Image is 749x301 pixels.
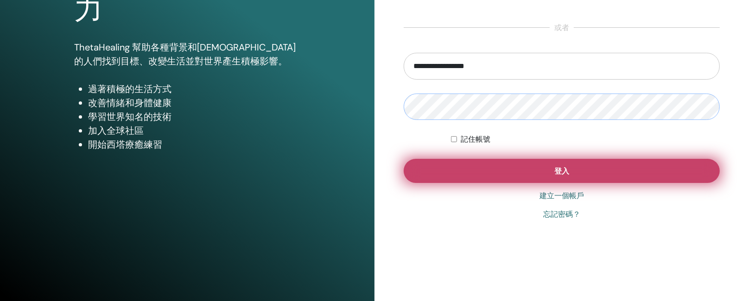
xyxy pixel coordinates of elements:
a: 忘記密碼？ [543,209,580,220]
font: 忘記密碼？ [543,210,580,219]
font: 記住帳號 [461,135,490,144]
font: 學習世界知名的技術 [88,111,171,123]
button: 登入 [404,159,720,183]
font: 建立一個帳戶 [540,191,584,200]
font: 或者 [554,23,569,32]
font: 過著積極的生活方式 [88,83,171,95]
font: 加入全球社區 [88,125,144,137]
div: 無限期地保持我的身份驗證狀態或直到我手動註銷 [451,134,720,145]
font: 登入 [554,166,569,176]
font: ThetaHealing 幫助各種背景和[DEMOGRAPHIC_DATA]的人們找到目標、改變生活並對世界產生積極影響。 [74,41,296,67]
a: 建立一個帳戶 [540,190,584,201]
font: 開始西塔療癒練習 [88,138,162,150]
font: 改善情緒和身體健康 [88,97,171,109]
